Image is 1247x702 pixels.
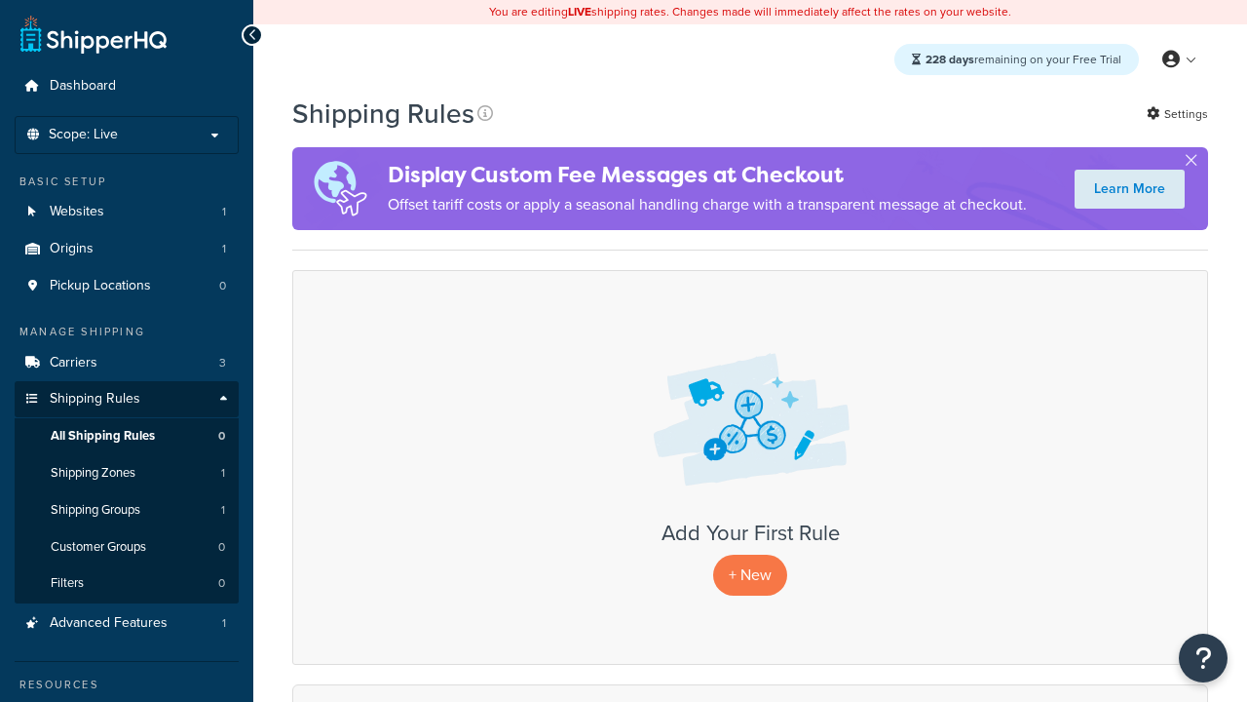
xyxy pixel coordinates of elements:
span: 1 [221,465,225,482]
li: Origins [15,231,239,267]
span: Customer Groups [51,539,146,556]
div: Resources [15,677,239,693]
strong: 228 days [926,51,974,68]
span: Scope: Live [49,127,118,143]
h1: Shipping Rules [292,95,474,133]
span: 0 [218,575,225,592]
a: ShipperHQ Home [20,15,167,54]
li: Shipping Groups [15,492,239,528]
li: Advanced Features [15,605,239,642]
a: Learn More [1075,170,1185,209]
span: 1 [222,241,226,257]
span: 0 [218,428,225,445]
li: Pickup Locations [15,268,239,304]
div: remaining on your Free Trial [894,44,1139,75]
a: Shipping Rules [15,381,239,417]
span: Websites [50,204,104,220]
a: Origins 1 [15,231,239,267]
span: Shipping Groups [51,502,140,519]
div: Basic Setup [15,174,239,190]
p: + New [713,555,787,595]
img: duties-banner-06bc72dcb5fe05cb3f9472aba00be2ae8eb53ab6f0d8bb03d382ba314ac3c341.png [292,147,388,230]
span: 1 [221,502,225,519]
span: Dashboard [50,78,116,95]
span: Carriers [50,355,97,371]
span: Filters [51,575,84,592]
span: Shipping Rules [50,391,140,408]
h3: Add Your First Rule [313,522,1188,545]
li: Shipping Zones [15,455,239,491]
span: All Shipping Rules [51,428,155,445]
span: Origins [50,241,94,257]
a: Shipping Zones 1 [15,455,239,491]
a: Pickup Locations 0 [15,268,239,304]
li: Websites [15,194,239,230]
span: Advanced Features [50,615,168,632]
button: Open Resource Center [1179,634,1228,682]
li: Shipping Rules [15,381,239,604]
a: Websites 1 [15,194,239,230]
a: Filters 0 [15,565,239,602]
li: Carriers [15,345,239,381]
a: Settings [1147,100,1208,128]
a: Shipping Groups 1 [15,492,239,528]
span: Shipping Zones [51,465,135,482]
span: 0 [218,539,225,556]
span: 0 [219,278,226,294]
li: Filters [15,565,239,602]
span: 3 [219,355,226,371]
a: Advanced Features 1 [15,605,239,642]
div: Manage Shipping [15,324,239,340]
b: LIVE [568,3,591,20]
a: All Shipping Rules 0 [15,418,239,454]
p: Offset tariff costs or apply a seasonal handling charge with a transparent message at checkout. [388,191,1027,218]
a: Dashboard [15,68,239,104]
li: Customer Groups [15,529,239,565]
span: 1 [222,204,226,220]
a: Carriers 3 [15,345,239,381]
a: Customer Groups 0 [15,529,239,565]
h4: Display Custom Fee Messages at Checkout [388,159,1027,191]
span: 1 [222,615,226,632]
span: Pickup Locations [50,278,151,294]
li: All Shipping Rules [15,418,239,454]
